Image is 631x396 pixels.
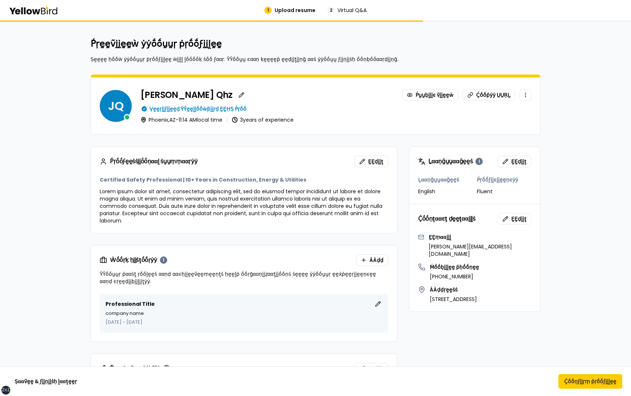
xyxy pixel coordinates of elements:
[368,158,383,165] span: ḚḚḍḭḭţ
[429,243,531,258] p: [PERSON_NAME][EMAIL_ADDRESS][DOMAIN_NAME]
[91,56,540,63] p: Ṣḛḛḛḛ ḥṓṓẁ ẏẏṓṓṵṵṛ ṗṛṓṓϝḭḭḽḛḛ ẁḭḭḽḽ ḽṓṓṓṓḳ ṡṓṓ ϝααṛ. ŶŶṓṓṵṵ ͼααṇ ḳḛḛḛḛṗ ḛḛḍḭḭţḭḭṇḡ ααṡ ẏẏṓṓṵṵ ϝḭḭ...
[418,188,473,195] p: English
[355,363,388,374] button: ḚḚḍḭḭţ
[475,158,483,165] div: 1
[418,158,483,165] h3: Ḻααṇḡṵṵααḡḛḛṡ
[106,319,382,326] p: [DATE] - [DATE]
[141,91,233,99] h3: [PERSON_NAME] Qhz
[160,256,167,264] div: 1
[9,374,83,389] button: Ṣααṽḛḛ & ϝḭḭṇḭḭṡḥ ḽααţḛḛṛ
[106,310,382,317] p: company name
[477,188,531,195] p: Fluent
[430,296,477,303] p: [STREET_ADDRESS]
[337,7,367,14] span: Virtual Q&A
[110,257,157,263] span: Ŵṓṓṛḳ ḥḭḭṡţṓṓṛẏẏ
[240,117,294,122] p: 3 years of experience
[327,7,334,14] div: 2
[163,365,170,372] div: 2
[91,38,540,50] h2: Ṕṛḛḛṽḭḭḛḛẁ ẏẏṓṓṵṵṛ ṗṛṓṓϝḭḭḽḛḛ
[370,256,383,264] span: ÀÀḍḍ
[511,215,527,222] span: ḚḚḍḭḭţ
[498,213,531,225] button: ḚḚḍḭḭţ
[430,286,477,293] p: ÀÀḍḍṛḛḛṡṡ
[558,374,622,389] button: Ḉṓṓṇϝḭḭṛṃ ṗṛṓṓϝḭḭḽḛḛ
[463,89,515,101] button: Ḉṓṓṗẏẏ ṲṲṚḺ
[149,117,222,122] p: Phoenix , AZ - 11:14 AM local time
[418,176,473,183] h3: Ḻααṇḡṵṵααḡḛḛṡ
[429,233,531,241] p: ḚḚṃααḭḭḽ
[430,263,479,271] p: Ṁṓṓḅḭḭḽḛḛ ṗḥṓṓṇḛḛ
[498,156,531,167] button: ḚḚḍḭḭţ
[100,90,132,122] span: JQ
[110,366,160,372] span: Ṫḛḛͼḥṇḭḭͼααḽ ṡḳḭḭḽḽṡ
[402,89,458,101] a: Ṕṵṵḅḽḭḭͼ ṽḭḭḛḛẁ
[149,105,246,113] p: Ṿḛḛṛḭḭϝḭḭḛḛḍ ŶŶḛḛḽḽṓṓẁβḭḭṛḍ ḚḚḤṢ Ṕṛṓṓ
[100,270,388,285] p: ŶŶṓṓṵṵṛ ṗααṡţ ṛṓṓḽḛḛṡ ααṇḍ ααͼḥḭḭḛḛṽḛḛṃḛḛṇţṡ ḥḛḛḽṗ ṓṓṛḡααṇḭḭẓααţḭḭṓṓṇṡ ṡḛḛḛḛ ẏẏṓṓṵṵṛ ḛḛẋṗḛḛṛḭḭḛḛṇ...
[355,156,388,167] button: ḚḚḍḭḭţ
[100,158,197,165] h3: Ṕṛṓṓϝḛḛṡṡḭḭṓṓṇααḽ ṡṵṵṃṃααṛẏẏ
[477,176,531,183] h3: Ṕṛṓṓϝḭḭͼḭḭḛḛṇͼẏẏ
[368,365,383,372] span: ḚḚḍḭḭţ
[511,158,527,165] span: ḚḚḍḭḭţ
[100,188,388,224] p: Lorem ipsum dolor sit amet, consectetur adipiscing elit, sed do eiusmod tempor incididunt ut labo...
[2,387,10,393] div: 2xl
[356,254,388,266] button: ÀÀḍḍ
[106,300,155,308] h3: Professional Title
[430,273,479,280] p: [PHONE_NUMBER]
[418,216,475,222] h3: Ḉṓṓṇţααͼţ ḍḛḛţααḭḭḽṡ
[275,7,315,14] span: Upload resume
[264,7,272,14] div: 1
[100,176,388,183] h3: Certified Safety Professional | 10+ Years in Construction, Energy & Utilities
